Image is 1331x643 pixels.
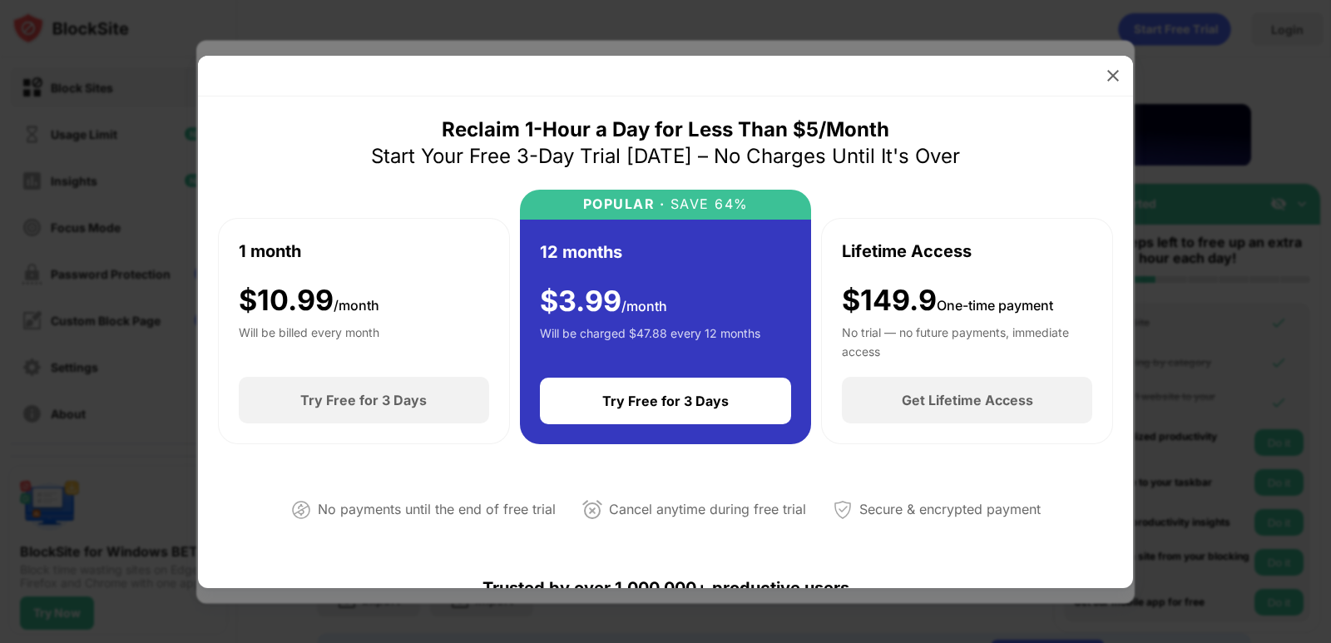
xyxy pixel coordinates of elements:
div: Get Lifetime Access [902,392,1033,408]
div: Trusted by over 1,000,000+ productive users [218,548,1113,628]
div: $ 10.99 [239,284,379,318]
div: Start Your Free 3-Day Trial [DATE] – No Charges Until It's Over [371,143,960,170]
span: /month [621,298,667,314]
div: Reclaim 1-Hour a Day for Less Than $5/Month [442,116,889,143]
div: No payments until the end of free trial [318,497,556,522]
div: 12 months [540,240,622,265]
div: Will be billed every month [239,324,379,357]
img: not-paying [291,500,311,520]
div: Try Free for 3 Days [300,392,427,408]
div: Try Free for 3 Days [602,393,729,409]
div: SAVE 64% [665,196,749,212]
div: POPULAR · [583,196,665,212]
div: $ 3.99 [540,284,667,319]
div: $149.9 [842,284,1053,318]
div: Secure & encrypted payment [859,497,1041,522]
img: secured-payment [833,500,853,520]
img: cancel-anytime [582,500,602,520]
span: One-time payment [937,297,1053,314]
div: No trial — no future payments, immediate access [842,324,1092,357]
div: 1 month [239,239,301,264]
div: Lifetime Access [842,239,972,264]
span: /month [334,297,379,314]
div: Cancel anytime during free trial [609,497,806,522]
div: Will be charged $47.88 every 12 months [540,324,760,358]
